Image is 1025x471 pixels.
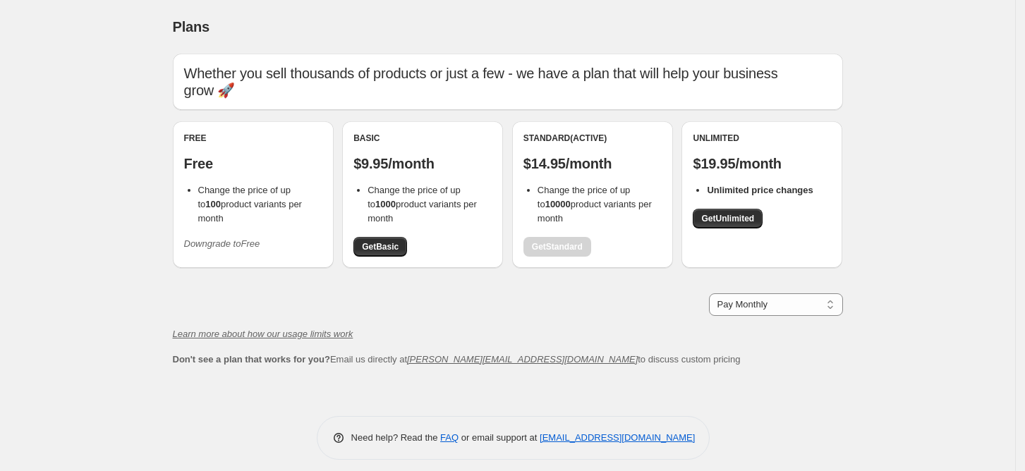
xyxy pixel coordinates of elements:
div: Basic [353,133,492,144]
span: Get Unlimited [701,213,754,224]
a: [PERSON_NAME][EMAIL_ADDRESS][DOMAIN_NAME] [407,354,638,365]
span: Plans [173,19,210,35]
p: $14.95/month [523,155,662,172]
a: FAQ [440,432,459,443]
p: Free [184,155,322,172]
div: Free [184,133,322,144]
span: Change the price of up to product variants per month [538,185,652,224]
span: Need help? Read the [351,432,441,443]
span: or email support at [459,432,540,443]
div: Unlimited [693,133,831,144]
a: Learn more about how our usage limits work [173,329,353,339]
p: Whether you sell thousands of products or just a few - we have a plan that will help your busines... [184,65,832,99]
b: Don't see a plan that works for you? [173,354,330,365]
i: Downgrade to Free [184,238,260,249]
span: Get Basic [362,241,399,252]
p: $9.95/month [353,155,492,172]
span: Email us directly at to discuss custom pricing [173,354,741,365]
a: GetUnlimited [693,209,763,228]
b: 10000 [545,199,571,209]
b: 1000 [375,199,396,209]
span: Change the price of up to product variants per month [198,185,302,224]
button: Downgrade toFree [176,233,269,255]
div: Standard (Active) [523,133,662,144]
b: 100 [205,199,221,209]
a: [EMAIL_ADDRESS][DOMAIN_NAME] [540,432,695,443]
span: Change the price of up to product variants per month [368,185,477,224]
b: Unlimited price changes [707,185,813,195]
a: GetBasic [353,237,407,257]
p: $19.95/month [693,155,831,172]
